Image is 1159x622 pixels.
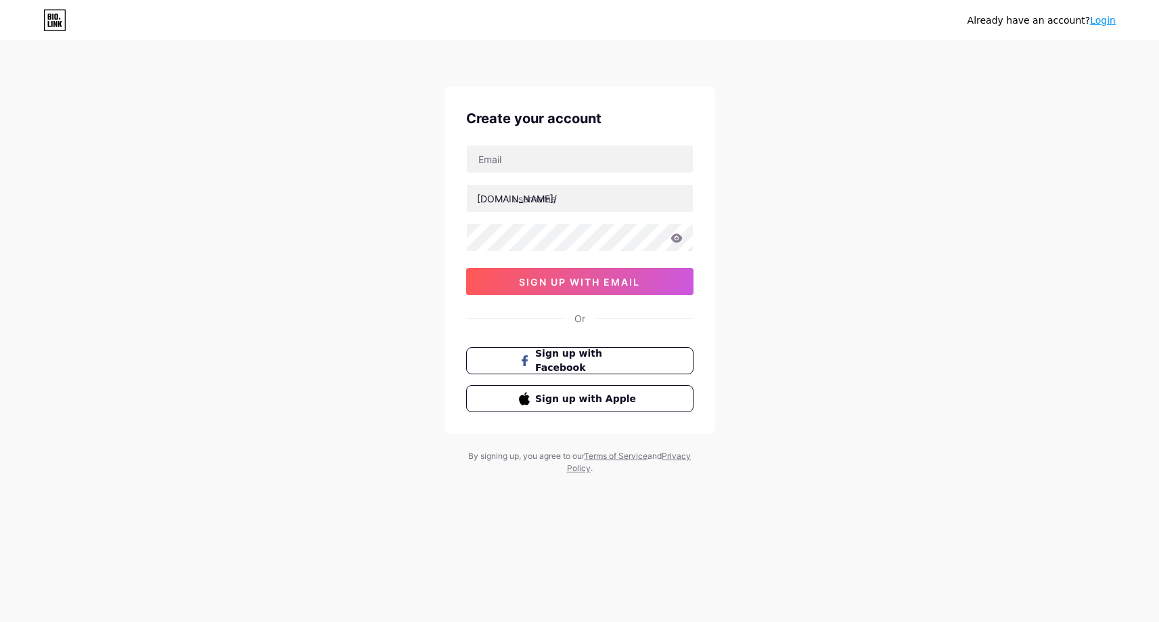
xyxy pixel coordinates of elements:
input: Email [467,146,693,173]
div: Already have an account? [968,14,1116,28]
button: sign up with email [466,268,694,295]
span: sign up with email [519,276,640,288]
a: Login [1090,15,1116,26]
div: Create your account [466,108,694,129]
button: Sign up with Apple [466,385,694,412]
a: Terms of Service [584,451,647,461]
button: Sign up with Facebook [466,347,694,374]
div: [DOMAIN_NAME]/ [477,192,557,206]
span: Sign up with Facebook [535,347,640,375]
input: username [467,185,693,212]
div: Or [574,311,585,326]
div: By signing up, you agree to our and . [465,450,695,474]
span: Sign up with Apple [535,392,640,406]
